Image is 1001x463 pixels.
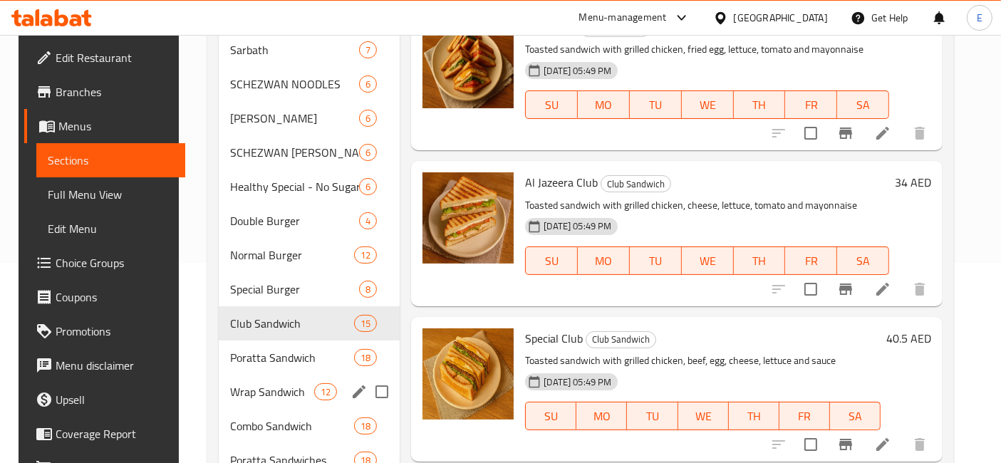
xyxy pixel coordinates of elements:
[895,17,931,37] h6: 47 AED
[682,90,734,119] button: WE
[24,417,186,451] a: Coverage Report
[538,219,617,233] span: [DATE] 05:49 PM
[24,280,186,314] a: Coupons
[230,383,314,400] span: Wrap Sandwich
[360,43,376,57] span: 7
[230,76,359,93] span: SCHEZWAN NOODLES
[56,49,175,66] span: Edit Restaurant
[219,375,400,409] div: Wrap Sandwich12edit
[219,409,400,443] div: Combo Sandwich18
[56,83,175,100] span: Branches
[636,95,676,115] span: TU
[531,95,572,115] span: SU
[56,357,175,374] span: Menu disclaimer
[314,383,337,400] div: items
[422,328,514,420] img: Special Club
[230,246,354,264] span: Normal Burger
[829,427,863,462] button: Branch-specific-item
[636,251,676,271] span: TU
[359,144,377,161] div: items
[355,420,376,433] span: 18
[58,118,175,135] span: Menus
[359,76,377,93] div: items
[219,101,400,135] div: [PERSON_NAME]6
[829,272,863,306] button: Branch-specific-item
[578,246,630,275] button: MO
[791,95,831,115] span: FR
[355,249,376,262] span: 12
[219,272,400,306] div: Special Burger8
[525,352,881,370] p: Toasted sandwich with grilled chicken, beef, egg, cheese, lettuce and sauce
[355,351,376,365] span: 18
[422,172,514,264] img: Al Jazeera Club
[230,178,359,195] span: Healthy Special - No Sugar
[785,246,837,275] button: FR
[230,212,359,229] span: Double Burger
[740,95,780,115] span: TH
[359,212,377,229] div: items
[837,246,889,275] button: SA
[48,152,175,169] span: Sections
[219,204,400,238] div: Double Burger4
[348,381,370,402] button: edit
[630,90,682,119] button: TU
[525,402,576,430] button: SU
[734,90,786,119] button: TH
[682,246,734,275] button: WE
[576,402,627,430] button: MO
[354,246,377,264] div: items
[627,402,678,430] button: TU
[315,385,336,399] span: 12
[678,402,729,430] button: WE
[779,402,830,430] button: FR
[24,383,186,417] a: Upsell
[829,116,863,150] button: Branch-specific-item
[219,33,400,67] div: Sarbath7
[230,349,354,366] span: Poratta Sandwich
[688,95,728,115] span: WE
[219,67,400,101] div: SCHEZWAN NOODLES6
[230,110,359,127] span: [PERSON_NAME]
[360,283,376,296] span: 8
[354,417,377,435] div: items
[796,118,826,148] span: Select to update
[219,340,400,375] div: Poratta Sandwich18
[903,116,937,150] button: delete
[219,170,400,204] div: Healthy Special - No Sugar6
[796,274,826,304] span: Select to update
[48,186,175,203] span: Full Menu View
[360,112,376,125] span: 6
[36,177,186,212] a: Full Menu View
[903,427,937,462] button: delete
[579,9,667,26] div: Menu-management
[360,146,376,160] span: 6
[230,144,359,161] div: SCHEZWAN FRIED RICE
[734,10,828,26] div: [GEOGRAPHIC_DATA]
[903,272,937,306] button: delete
[525,197,889,214] p: Toasted sandwich with grilled chicken, cheese, lettuce, tomato and mayonnaise
[531,251,572,271] span: SU
[531,406,571,427] span: SU
[796,430,826,459] span: Select to update
[24,246,186,280] a: Choice Groups
[633,406,672,427] span: TU
[24,75,186,109] a: Branches
[48,220,175,237] span: Edit Menu
[791,251,831,271] span: FR
[601,175,671,192] div: Club Sandwich
[688,251,728,271] span: WE
[785,406,824,427] span: FR
[230,315,354,332] div: Club Sandwich
[525,246,578,275] button: SU
[735,406,774,427] span: TH
[36,143,186,177] a: Sections
[525,172,598,193] span: Al Jazeera Club
[740,251,780,271] span: TH
[24,314,186,348] a: Promotions
[230,417,354,435] span: Combo Sandwich
[360,180,376,194] span: 6
[538,64,617,78] span: [DATE] 05:49 PM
